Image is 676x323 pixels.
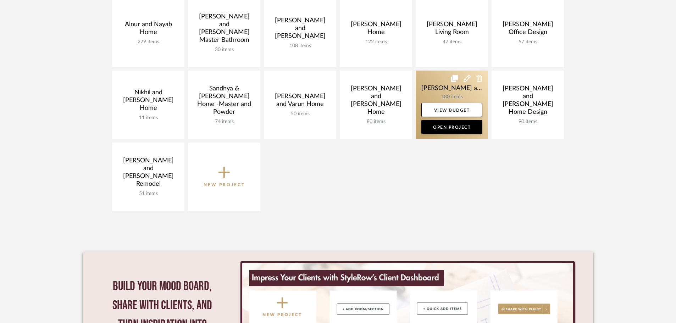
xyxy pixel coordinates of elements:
div: 74 items [194,119,255,125]
div: [PERSON_NAME] and [PERSON_NAME] Master Bathroom [194,13,255,47]
div: [PERSON_NAME] and Varun Home [270,93,331,111]
div: 11 items [118,115,179,121]
div: 90 items [497,119,558,125]
a: Open Project [421,120,482,134]
div: [PERSON_NAME] Home [345,21,406,39]
div: Nikhil and [PERSON_NAME] Home [118,89,179,115]
div: 30 items [194,47,255,53]
div: [PERSON_NAME] Living Room [421,21,482,39]
div: 51 items [118,191,179,197]
div: [PERSON_NAME] Office Design [497,21,558,39]
div: [PERSON_NAME] and [PERSON_NAME] [270,17,331,43]
div: Sandhya & [PERSON_NAME] Home -Master and Powder [194,85,255,119]
div: 47 items [421,39,482,45]
div: [PERSON_NAME] and [PERSON_NAME] Home [345,85,406,119]
div: 108 items [270,43,331,49]
div: 57 items [497,39,558,45]
p: New Project [204,181,245,188]
div: 279 items [118,39,179,45]
div: [PERSON_NAME] and [PERSON_NAME] Home Design [497,85,558,119]
div: [PERSON_NAME] and [PERSON_NAME] Remodel [118,157,179,191]
div: 80 items [345,119,406,125]
button: New Project [188,143,260,211]
div: 122 items [345,39,406,45]
a: View Budget [421,103,482,117]
div: Alnur and Nayab Home [118,21,179,39]
div: 50 items [270,111,331,117]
